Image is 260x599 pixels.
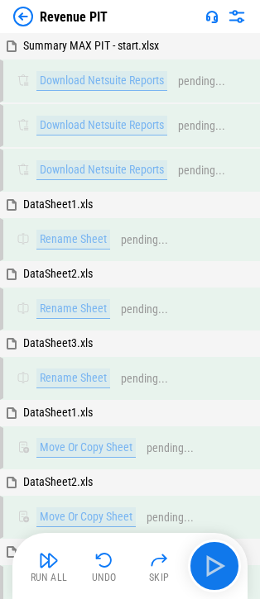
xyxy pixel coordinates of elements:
[36,368,110,388] div: Rename Sheet
[78,546,131,586] button: Undo
[149,550,169,570] img: Skip
[22,546,75,586] button: Run All
[92,573,117,582] div: Undo
[23,475,93,488] span: DataSheet2.xls
[149,573,170,582] div: Skip
[23,39,159,52] span: Summary MAX PIT - start.xlsx
[40,9,108,25] div: Revenue PIT
[178,120,225,132] div: pending...
[201,553,228,579] img: Main button
[31,573,68,582] div: Run All
[36,71,167,91] div: Download Netsuite Reports
[147,442,194,454] div: pending...
[23,197,93,211] span: DataSheet1.xls
[36,507,136,527] div: Move Or Copy Sheet
[36,160,167,180] div: Download Netsuite Reports
[36,299,110,319] div: Rename Sheet
[94,550,114,570] img: Undo
[36,116,167,135] div: Download Netsuite Reports
[36,438,136,458] div: Move Or Copy Sheet
[36,230,110,250] div: Rename Sheet
[121,373,168,385] div: pending...
[178,164,225,177] div: pending...
[23,267,93,280] span: DataSheet2.xls
[227,7,247,26] img: Settings menu
[23,406,93,419] span: DataSheet1.xls
[147,511,194,524] div: pending...
[23,336,93,349] span: DataSheet3.xls
[205,10,219,23] img: Support
[178,75,225,88] div: pending...
[121,234,168,246] div: pending...
[39,550,59,570] img: Run All
[132,546,185,586] button: Skip
[13,7,33,26] img: Back
[121,303,168,316] div: pending...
